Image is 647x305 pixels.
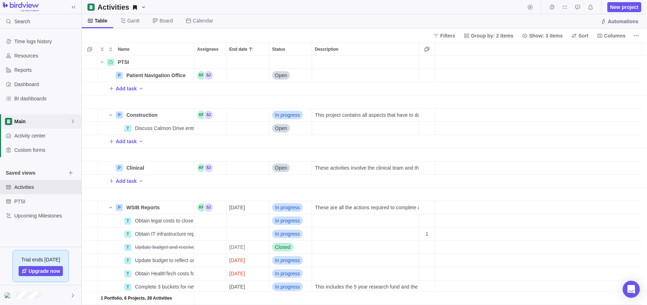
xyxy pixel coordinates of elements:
div: This project contains all aspects that have to do with the construction of the PTSI Centre of Exc... [312,109,419,121]
div: P [116,204,123,211]
span: Time logs history [14,38,79,45]
div: Name [98,254,194,267]
div: Assignees [194,254,226,267]
div: Update budget and receive phase 3 funds [132,241,194,254]
span: Calendar [193,17,213,24]
div: Obtain IT infrastructure report [132,227,194,240]
div: Seyi Jegede [204,111,213,119]
div: Assignees [194,241,226,254]
span: Filters [440,32,455,39]
div: Messages [419,201,435,214]
div: End date [226,109,269,122]
a: 1 [419,227,435,240]
div: highlight [226,267,269,280]
span: New project [610,4,638,11]
div: End date [226,188,269,201]
div: P [116,111,123,119]
span: Construction [126,111,157,119]
div: Name [98,95,194,109]
div: Status [269,292,312,305]
div: Discuss Calmon Drive entrance with the Mayor of Caledon [132,122,194,135]
span: Show: 3 items [529,32,563,39]
span: My assignments [560,2,570,12]
span: Update budget to reflect use of funds from WSIB Phase 2 [135,257,194,264]
span: Browse views [66,168,76,178]
div: Status [269,254,312,267]
span: Clinical [126,164,144,171]
div: In progress [269,254,312,267]
div: Obtain HealthTech costs for WSIB Budget [132,267,194,280]
span: Upcoming Milestones [14,212,79,219]
div: These activities involve the clinical team and the partnership with Dr. Candice Monson [312,161,419,174]
div: Assignees [194,148,226,161]
div: Status [269,56,312,69]
div: Name [98,227,194,241]
div: Name [98,161,194,175]
span: Dashboard [14,81,79,88]
span: Selection mode [85,44,95,54]
span: Sort [568,31,591,41]
div: Name [98,201,194,214]
span: This project contains all aspects that have to do with the construction of the PTSI Centre of Exc... [315,111,419,119]
span: Add task [109,84,137,94]
div: Messages [419,227,435,241]
div: Name [98,69,194,82]
span: Patient Navigation Office [126,72,186,79]
span: Group by: 2 items [461,31,516,41]
div: Status [269,148,312,161]
div: Kara Ford [197,71,206,80]
div: T [124,125,131,132]
span: Obtain IT infrastructure report [135,230,194,237]
div: Status [269,201,312,214]
div: Kara Ford [197,203,206,212]
div: 1 Portfolio, 6 Projects, 28 Activities [98,292,194,305]
div: End date [226,56,269,69]
div: Open [269,69,312,82]
div: Assignees [194,122,226,135]
span: 1 Portfolio, 6 Projects, 28 Activities [101,295,172,302]
div: Description [312,214,419,227]
span: [DATE] [229,270,245,277]
div: Name [115,43,194,55]
div: Complete 3 buckets for new funding [132,280,194,293]
div: Obtain legal costs to close out phase 2 [132,214,194,227]
div: End date [226,227,269,241]
span: Filters [430,31,458,41]
div: T [124,257,131,264]
div: Description [312,69,419,82]
span: Board [160,17,173,24]
div: Closed [269,241,312,254]
a: Time logs [547,5,557,11]
div: Add New [82,82,647,95]
div: End date [226,148,269,161]
div: Name [98,267,194,280]
span: Trial ends [DATE] [21,256,60,263]
div: Patient Navigation Office [124,69,194,82]
div: End date [226,254,269,267]
div: Description [312,148,419,161]
div: Assignees [194,69,226,82]
div: Name [98,214,194,227]
span: Collapse [106,44,115,54]
span: Notifications [586,2,596,12]
div: End date [226,43,269,55]
span: In progress [275,230,300,237]
span: In progress [275,257,300,264]
div: Open [269,122,312,135]
div: In progress [269,227,312,240]
span: More actions [631,31,641,41]
div: Description [312,292,419,305]
div: Assignees [194,188,226,201]
span: Open [275,72,287,79]
span: Automations [598,16,641,26]
span: New project [607,2,641,12]
span: In progress [275,111,300,119]
div: T [124,217,131,225]
div: Messages [419,161,435,175]
span: Main [14,118,70,125]
div: Messages [419,122,435,135]
span: [DATE] [229,283,245,290]
span: These are all the actions required to complete and review the funding report for WSIB funding [315,204,419,211]
div: End date [226,161,269,175]
div: End date [226,241,269,254]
